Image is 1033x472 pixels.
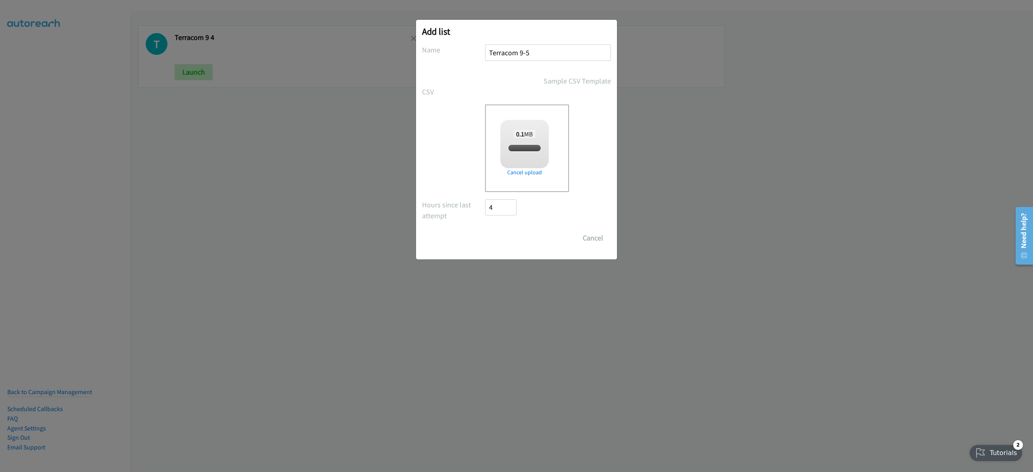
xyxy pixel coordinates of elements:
[965,437,1027,466] iframe: Checklist
[422,26,611,37] h2: Add list
[575,230,611,246] button: Cancel
[422,199,485,221] label: Hours since last attempt
[511,144,538,152] span: split_1.csv
[516,130,524,138] strong: 0.1
[514,130,535,138] span: MB
[422,86,485,97] label: CSV
[500,168,549,177] a: Cancel upload
[1010,204,1033,268] iframe: Resource Center
[544,75,611,86] a: Sample CSV Template
[422,44,485,55] label: Name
